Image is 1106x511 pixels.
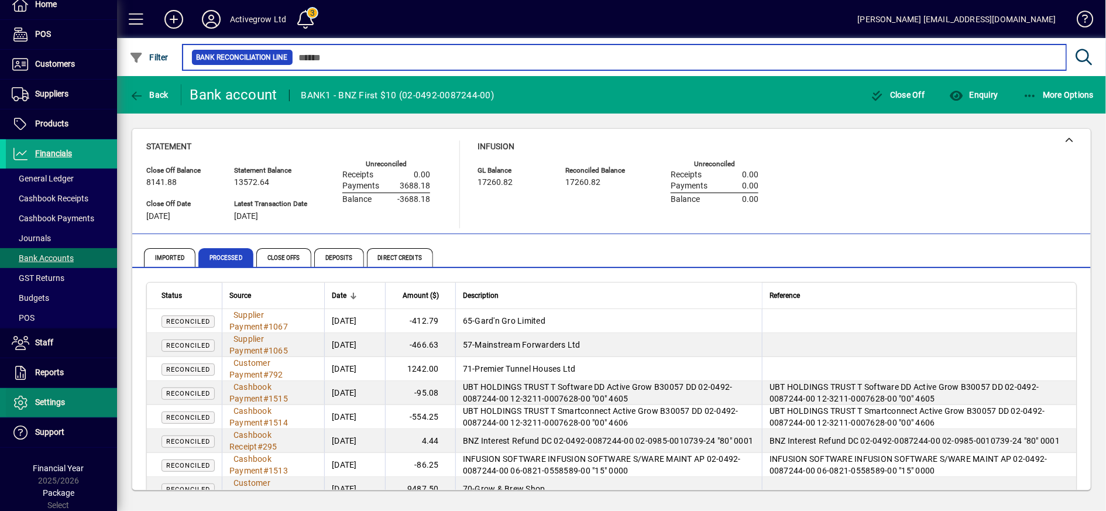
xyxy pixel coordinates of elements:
span: Reconciled [166,462,210,469]
span: - [472,340,475,349]
span: GL Balance [478,167,548,174]
span: Settings [35,397,65,407]
button: Close Off [867,84,928,105]
span: # [263,346,269,355]
td: [DATE] [324,453,385,477]
span: Financial Year [33,464,84,473]
span: Payments [342,181,379,191]
span: Deposits [314,248,364,267]
a: POS [6,308,117,328]
a: POS [6,20,117,49]
td: -86.25 [385,453,455,477]
span: POS [35,29,51,39]
button: Back [126,84,171,105]
td: 4.44 [385,429,455,453]
div: [PERSON_NAME] [EMAIL_ADDRESS][DOMAIN_NAME] [858,10,1056,29]
span: BNZ Interest Refund DC 02-0492-0087244-00 02-0985-0010739-24 "80" 0001 [770,436,1060,445]
span: Statement Balance [234,167,307,174]
span: Financials [35,149,72,158]
span: Customer Payment [229,478,270,499]
span: 13572.64 [234,178,269,187]
span: Cashbook Payments [12,214,94,223]
button: Enquiry [946,84,1001,105]
span: Close Off [870,90,925,100]
td: [DATE] [324,333,385,357]
a: Budgets [6,288,117,308]
a: Supplier Payment#1065 [229,332,292,357]
span: # [263,394,269,403]
span: 1067 [269,322,288,331]
td: [DATE] [324,309,385,333]
span: Reconciled [166,390,210,397]
td: [DATE] [324,405,385,429]
div: Status [162,289,215,302]
td: [DATE] [324,477,385,501]
span: [DATE] [146,212,170,221]
button: More Options [1020,84,1097,105]
a: Cashbook Payment#1515 [229,380,292,405]
span: Imported [144,248,195,267]
label: Unreconciled [366,160,407,168]
span: 8141.88 [146,178,177,187]
a: General Ledger [6,169,117,188]
span: # [263,370,269,379]
span: 65 [463,316,473,325]
span: Close Off Balance [146,167,217,174]
span: Reference [770,289,800,302]
span: Gard'n Gro Limited [475,316,546,325]
span: Reconciled [166,342,210,349]
span: Support [35,427,64,437]
span: Receipts [342,170,373,180]
a: Customers [6,50,117,79]
span: # [263,466,269,475]
td: [DATE] [324,429,385,453]
div: Activegrow Ltd [230,10,286,29]
td: -95.08 [385,381,455,405]
span: INFUSION SOFTWARE INFUSION SOFTWARE S/WARE MAINT AP 02-0492-0087244-00 06-0821-0558589-00 "15" 0000 [463,454,741,475]
app-page-header-button: Back [117,84,181,105]
span: Reconciled [166,414,210,421]
span: Grow & Brew Shop [475,484,545,493]
a: Supplier Payment#1067 [229,308,292,333]
a: Support [6,418,117,447]
span: Budgets [12,293,49,303]
span: Suppliers [35,89,68,98]
span: Direct Credits [367,248,433,267]
a: Bank Accounts [6,248,117,268]
span: Bank Reconciliation Line [197,52,288,63]
span: - [472,316,475,325]
span: Latest Transaction Date [234,200,307,208]
a: Cashbook Receipt#295 [229,428,281,453]
span: UBT HOLDINGS TRUST T Smartconnect Active Grow B30057 DD 02-0492-0087244-00 12-3211-0007628-00 "00... [463,406,739,427]
a: Cashbook Payments [6,208,117,228]
span: Reconciled Balance [565,167,636,174]
button: Filter [126,47,171,68]
td: [DATE] [324,381,385,405]
a: Suppliers [6,80,117,109]
div: Amount ($) [393,289,449,302]
span: 1515 [269,394,288,403]
span: Processed [198,248,253,267]
a: Journals [6,228,117,248]
span: General Ledger [12,174,74,183]
span: 792 [269,370,283,379]
div: Source [229,289,317,302]
span: Close Off Date [146,200,217,208]
span: Package [43,488,74,498]
span: Description [463,289,499,302]
span: Close Offs [256,248,311,267]
span: # [263,322,269,331]
span: Supplier Payment [229,334,264,355]
a: Cashbook Receipts [6,188,117,208]
span: 1065 [269,346,288,355]
label: Unreconciled [694,160,735,168]
span: Products [35,119,68,128]
span: More Options [1023,90,1094,100]
span: - [472,484,475,493]
span: Balance [671,195,700,204]
span: Source [229,289,251,302]
span: Cashbook Payment [229,406,272,427]
span: # [263,418,269,427]
span: Status [162,289,182,302]
span: Reconciled [166,366,210,373]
